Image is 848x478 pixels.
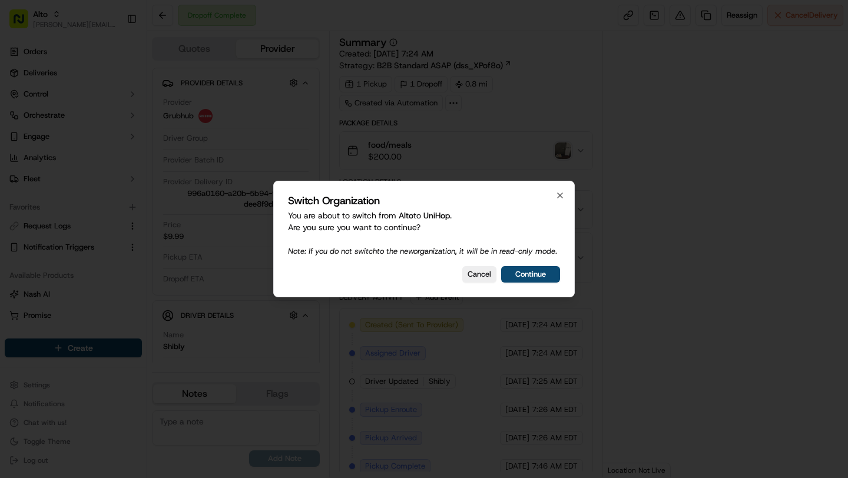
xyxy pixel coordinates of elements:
button: Cancel [462,266,496,283]
button: Continue [501,266,560,283]
p: You are about to switch from to . Are you sure you want to continue? [288,210,560,257]
h2: Switch Organization [288,195,560,206]
span: Note: If you do not switch to the new organization, it will be in read-only mode. [288,246,557,256]
span: UniHop [423,210,450,221]
span: Alto [399,210,413,221]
